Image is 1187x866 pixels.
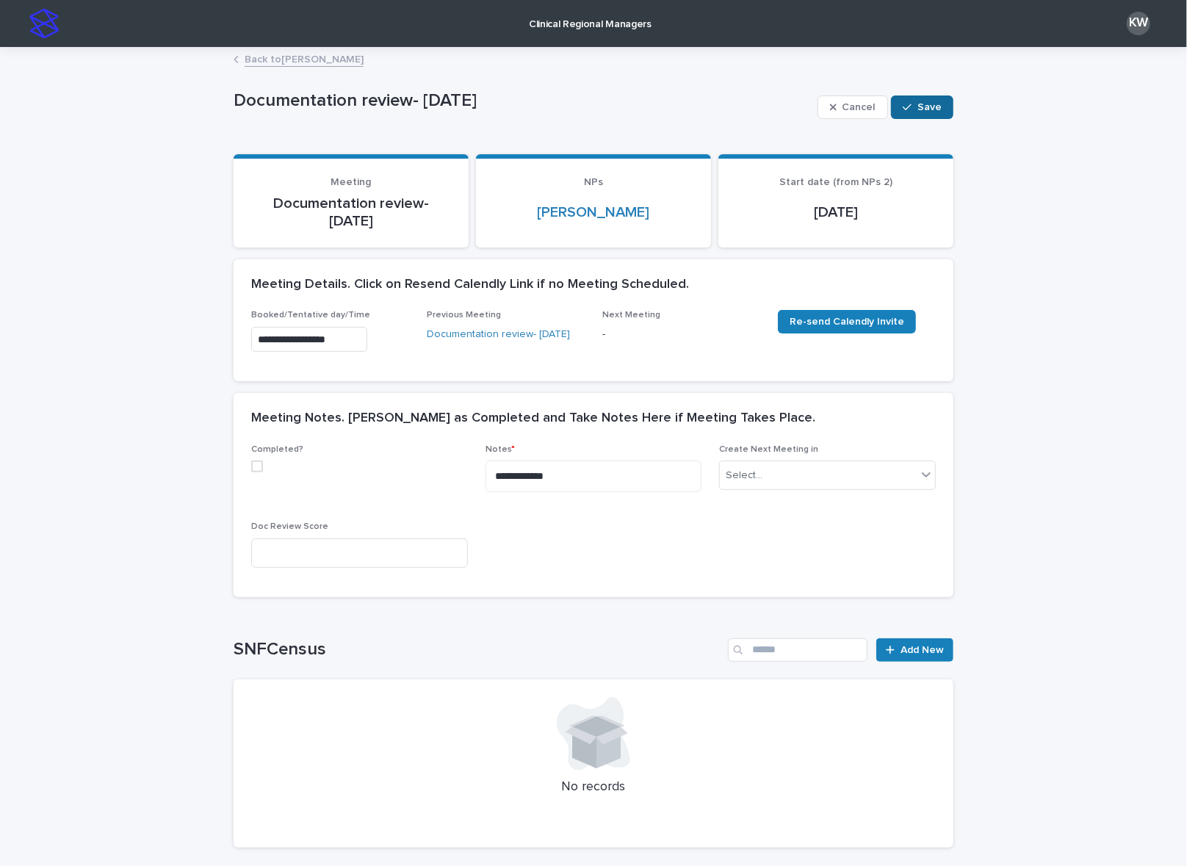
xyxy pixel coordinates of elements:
span: Completed? [251,445,303,454]
a: Re-send Calendly Invite [778,310,916,333]
img: stacker-logo-s-only.png [29,9,59,38]
p: - [602,327,760,342]
p: No records [251,779,936,795]
span: Create Next Meeting in [719,445,818,454]
p: [DATE] [736,203,936,221]
span: Booked/Tentative day/Time [251,311,370,320]
span: NPs [584,177,603,187]
span: Doc Review Score [251,522,328,531]
button: Cancel [818,95,888,119]
h1: SNFCensus [234,639,722,660]
div: Select... [726,468,762,483]
button: Save [891,95,953,119]
h2: Meeting Notes. [PERSON_NAME] as Completed and Take Notes Here if Meeting Takes Place. [251,411,815,427]
a: Documentation review- [DATE] [427,327,570,342]
span: Cancel [843,102,876,112]
p: Documentation review- [DATE] [251,195,451,230]
a: Back to[PERSON_NAME] [245,50,364,67]
h2: Meeting Details. Click on Resend Calendly Link if no Meeting Scheduled. [251,277,689,293]
span: Notes [486,445,516,454]
span: Meeting [331,177,372,187]
span: Previous Meeting [427,311,501,320]
span: Re-send Calendly Invite [790,317,904,327]
span: Add New [901,645,944,655]
a: Add New [876,638,953,662]
p: Documentation review- [DATE] [234,90,812,112]
a: [PERSON_NAME] [538,203,650,221]
div: KW [1127,12,1150,35]
span: Next Meeting [602,311,660,320]
span: Save [917,102,942,112]
input: Search [728,638,867,662]
span: Start date (from NPs 2) [779,177,892,187]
